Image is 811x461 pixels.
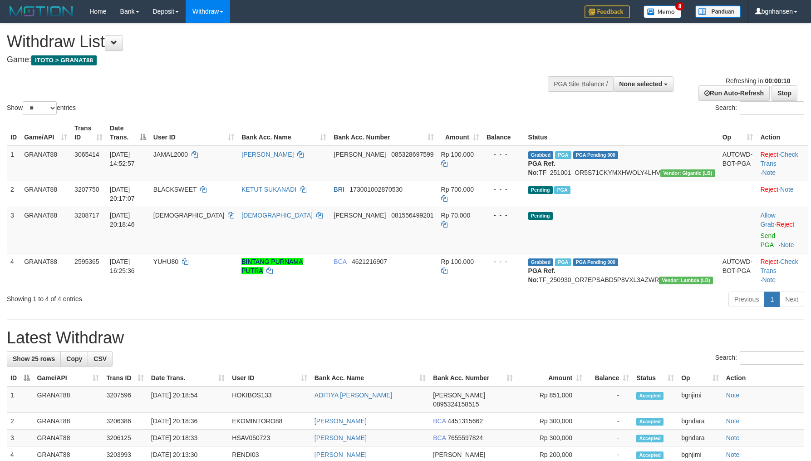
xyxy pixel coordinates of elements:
img: panduan.png [695,5,741,18]
h1: Latest Withdraw [7,329,804,347]
span: Pending [528,186,553,194]
a: [DEMOGRAPHIC_DATA] [241,212,313,219]
td: AUTOWD-BOT-PGA [719,253,757,288]
span: BCA [433,434,446,441]
span: [PERSON_NAME] [334,212,386,219]
a: Check Trans [760,151,798,167]
td: [DATE] 20:18:36 [147,413,229,430]
th: Balance: activate to sort column ascending [586,370,633,387]
td: GRANAT88 [20,253,71,288]
span: Copy 0895324158515 to clipboard [433,401,479,408]
th: Game/API: activate to sort column ascending [34,370,103,387]
a: [PERSON_NAME] [315,451,367,458]
span: BRI [334,186,344,193]
a: [PERSON_NAME] [241,151,294,158]
span: [PERSON_NAME] [433,392,485,399]
strong: 00:00:10 [765,77,790,84]
th: ID [7,120,20,146]
td: 3206125 [103,430,147,446]
span: [PERSON_NAME] [433,451,485,458]
label: Search: [715,351,804,365]
span: Copy 4621216907 to clipboard [352,258,387,265]
td: AUTOWD-BOT-PGA [719,146,757,181]
a: Reject [760,186,778,193]
div: - - - [487,185,521,194]
td: · [757,207,808,253]
div: - - - [487,257,521,266]
span: Copy 085328697599 to clipboard [391,151,433,158]
img: Button%20Memo.svg [644,5,682,18]
span: Copy 173001002870530 to clipboard [349,186,403,193]
span: Accepted [636,435,664,442]
th: Action [757,120,808,146]
a: Note [726,434,740,441]
th: Bank Acc. Number: activate to sort column ascending [429,370,516,387]
th: Bank Acc. Name: activate to sort column ascending [238,120,330,146]
td: 3 [7,207,20,253]
a: Send PGA [760,232,775,248]
td: - [586,413,633,430]
span: YUHU80 [153,258,178,265]
th: Op: activate to sort column ascending [678,370,723,387]
th: Action [723,370,804,387]
span: Accepted [636,418,664,426]
a: Copy [60,351,88,367]
td: 3206386 [103,413,147,430]
td: 2 [7,413,34,430]
td: EKOMINTORO88 [228,413,310,430]
span: [DATE] 20:18:46 [110,212,135,228]
td: GRANAT88 [34,430,103,446]
a: Reject [777,221,795,228]
td: GRANAT88 [20,181,71,207]
th: Status: activate to sort column ascending [633,370,678,387]
span: · [760,212,776,228]
span: 2595365 [74,258,99,265]
td: [DATE] 20:18:33 [147,430,229,446]
span: BCA [334,258,346,265]
a: Note [726,392,740,399]
a: Note [726,451,740,458]
span: Copy 7655597824 to clipboard [447,434,483,441]
a: [PERSON_NAME] [315,417,367,425]
a: Note [762,276,776,283]
span: 3065414 [74,151,99,158]
span: None selected [619,80,662,88]
div: - - - [487,211,521,220]
a: KETUT SUKANADI [241,186,296,193]
span: Vendor URL: https://dashboard.q2checkout.com/secure [659,277,713,284]
h1: Withdraw List [7,33,531,51]
b: PGA Ref. No: [528,267,555,283]
a: Note [762,169,776,176]
input: Search: [740,351,804,365]
th: Date Trans.: activate to sort column ascending [147,370,229,387]
span: 3208717 [74,212,99,219]
div: PGA Site Balance / [548,76,613,92]
td: TF_250930_OR7EPSABD5P8VXL3AZWR [525,253,719,288]
span: Rp 700.000 [441,186,474,193]
span: Vendor URL: https://dashboard.q2checkout.com/secure [660,169,715,177]
td: 3 [7,430,34,446]
span: Rp 100.000 [441,258,474,265]
span: Grabbed [528,258,554,266]
img: Feedback.jpg [585,5,630,18]
th: Bank Acc. Number: activate to sort column ascending [330,120,437,146]
td: - [586,387,633,413]
th: Date Trans.: activate to sort column descending [106,120,150,146]
a: Reject [760,258,778,265]
th: ID: activate to sort column descending [7,370,34,387]
span: Marked by bgndara [554,186,570,194]
td: 1 [7,146,20,181]
a: Next [779,292,804,307]
td: · · [757,146,808,181]
th: Amount: activate to sort column ascending [516,370,586,387]
span: Show 25 rows [13,355,55,362]
input: Search: [740,101,804,115]
td: HSAV050723 [228,430,310,446]
div: - - - [487,150,521,159]
td: - [586,430,633,446]
span: [DATE] 16:25:36 [110,258,135,274]
td: HOKIBOS133 [228,387,310,413]
span: BCA [433,417,446,425]
td: [DATE] 20:18:54 [147,387,229,413]
label: Search: [715,101,804,115]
